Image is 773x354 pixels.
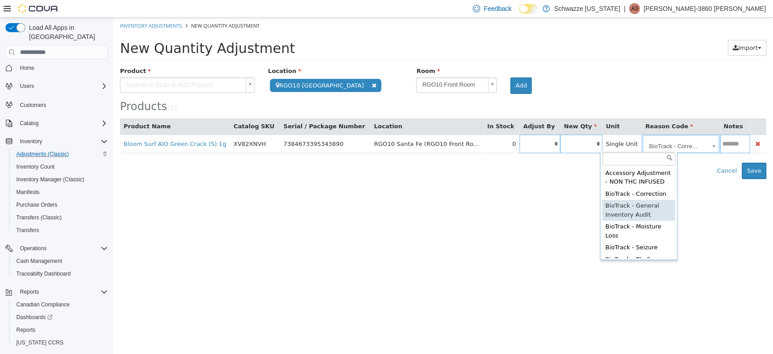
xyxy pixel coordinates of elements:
button: Transfers [9,224,111,237]
button: Customers [2,98,111,111]
div: BioTrack - Moisture Loss [489,203,562,224]
a: Transfers [13,225,43,236]
div: BioTrack - Seizure [489,224,562,236]
span: Home [16,62,108,73]
span: Adjustments (Classic) [16,150,69,158]
a: Purchase Orders [13,199,61,210]
span: Dashboards [16,314,53,321]
span: Catalog [20,120,38,127]
span: Customers [20,102,46,109]
button: Cash Management [9,255,111,267]
button: Traceabilty Dashboard [9,267,111,280]
button: Canadian Compliance [9,298,111,311]
div: BioTrack - General Inventory Audit [489,182,562,203]
a: Adjustments (Classic) [13,149,72,160]
button: Catalog [16,118,42,129]
span: Washington CCRS [13,337,108,348]
button: Adjustments (Classic) [9,148,111,160]
a: Dashboards [13,312,56,323]
span: Manifests [16,189,39,196]
a: Inventory Count [13,161,58,172]
span: Reports [13,325,108,335]
span: Feedback [484,4,511,13]
button: Users [16,81,38,92]
span: A3 [631,3,638,14]
a: Dashboards [9,311,111,324]
button: Operations [16,243,50,254]
span: Customers [16,99,108,110]
a: Canadian Compliance [13,299,73,310]
div: BioTrack - Theft [489,236,562,248]
span: Home [20,64,34,72]
button: Inventory Manager (Classic) [9,173,111,186]
a: Cash Management [13,256,66,267]
span: Adjustments (Classic) [13,149,108,160]
button: Catalog [2,117,111,130]
span: Traceabilty Dashboard [13,268,108,279]
span: Dashboards [13,312,108,323]
button: Users [2,80,111,92]
button: Home [2,61,111,74]
a: Home [16,63,38,73]
span: Users [20,82,34,90]
button: Reports [9,324,111,336]
span: Operations [20,245,47,252]
a: Inventory Manager (Classic) [13,174,88,185]
span: Reports [16,286,108,297]
button: Operations [2,242,111,255]
a: Customers [16,100,50,111]
span: Traceabilty Dashboard [16,270,71,277]
p: Schwazze [US_STATE] [554,3,620,14]
span: Purchase Orders [13,199,108,210]
span: Manifests [13,187,108,198]
span: Cash Management [13,256,108,267]
span: Inventory Manager (Classic) [13,174,108,185]
input: Dark Mode [519,4,538,14]
div: Alexis-3860 Shoope [629,3,640,14]
span: Inventory [16,136,108,147]
span: Reports [16,326,35,334]
p: [PERSON_NAME]-3860 [PERSON_NAME] [643,3,766,14]
a: Reports [13,325,39,335]
span: Transfers (Classic) [16,214,62,221]
button: Manifests [9,186,111,199]
button: Transfers (Classic) [9,211,111,224]
span: Operations [16,243,108,254]
span: Transfers (Classic) [13,212,108,223]
span: Load All Apps in [GEOGRAPHIC_DATA] [25,23,108,41]
span: Purchase Orders [16,201,58,209]
span: Inventory Manager (Classic) [16,176,84,183]
span: Transfers [13,225,108,236]
a: Transfers (Classic) [13,212,65,223]
button: Purchase Orders [9,199,111,211]
a: [US_STATE] CCRS [13,337,67,348]
img: Cova [18,4,59,13]
a: Manifests [13,187,43,198]
button: Inventory [2,135,111,148]
span: Canadian Compliance [16,301,70,308]
span: Cash Management [16,257,62,265]
span: [US_STATE] CCRS [16,339,63,346]
button: Reports [2,286,111,298]
span: Reports [20,288,39,296]
span: Inventory [20,138,42,145]
div: Accessory Adjustment - NON THC INFUSED [489,150,562,170]
button: Inventory [16,136,46,147]
div: BioTrack - Correction [489,170,562,183]
button: [US_STATE] CCRS [9,336,111,349]
button: Reports [16,286,43,297]
span: Users [16,81,108,92]
span: Canadian Compliance [13,299,108,310]
a: Traceabilty Dashboard [13,268,74,279]
span: Catalog [16,118,108,129]
p: | [624,3,625,14]
span: Transfers [16,227,39,234]
button: Inventory Count [9,160,111,173]
span: Inventory Count [16,163,55,170]
span: Inventory Count [13,161,108,172]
